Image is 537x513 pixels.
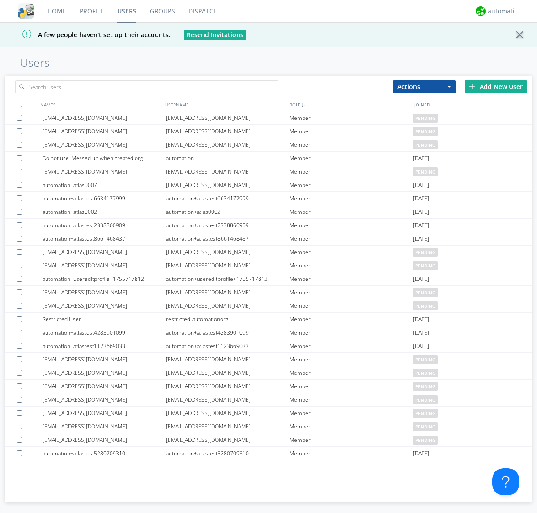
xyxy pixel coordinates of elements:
[43,407,166,420] div: [EMAIL_ADDRESS][DOMAIN_NAME]
[5,219,532,232] a: automation+atlastest2338860909automation+atlastest2338860909Member[DATE]
[5,246,532,259] a: [EMAIL_ADDRESS][DOMAIN_NAME][EMAIL_ADDRESS][DOMAIN_NAME]Memberpending
[166,219,290,232] div: automation+atlastest2338860909
[290,205,413,218] div: Member
[413,248,438,257] span: pending
[163,98,288,111] div: USERNAME
[290,339,413,352] div: Member
[393,80,456,93] button: Actions
[413,219,429,232] span: [DATE]
[413,167,438,176] span: pending
[290,366,413,379] div: Member
[290,232,413,245] div: Member
[43,380,166,393] div: [EMAIL_ADDRESS][DOMAIN_NAME]
[166,353,290,366] div: [EMAIL_ADDRESS][DOMAIN_NAME]
[465,80,527,93] div: Add New User
[43,272,166,285] div: automation+usereditprofile+1755717812
[413,272,429,286] span: [DATE]
[413,422,438,431] span: pending
[413,205,429,219] span: [DATE]
[5,165,532,178] a: [EMAIL_ADDRESS][DOMAIN_NAME][EMAIL_ADDRESS][DOMAIN_NAME]Memberpending
[290,313,413,326] div: Member
[5,178,532,192] a: automation+atlas0007[EMAIL_ADDRESS][DOMAIN_NAME]Member[DATE]
[43,232,166,245] div: automation+atlastest8661468437
[290,407,413,420] div: Member
[166,433,290,446] div: [EMAIL_ADDRESS][DOMAIN_NAME]
[413,339,429,353] span: [DATE]
[5,259,532,272] a: [EMAIL_ADDRESS][DOMAIN_NAME][EMAIL_ADDRESS][DOMAIN_NAME]Memberpending
[413,313,429,326] span: [DATE]
[43,178,166,191] div: automation+atlas0007
[5,205,532,219] a: automation+atlas0002automation+atlas0002Member[DATE]
[413,395,438,404] span: pending
[5,111,532,125] a: [EMAIL_ADDRESS][DOMAIN_NAME][EMAIL_ADDRESS][DOMAIN_NAME]Memberpending
[413,301,438,310] span: pending
[43,205,166,218] div: automation+atlas0002
[15,80,278,93] input: Search users
[413,409,438,418] span: pending
[290,420,413,433] div: Member
[413,178,429,192] span: [DATE]
[166,299,290,312] div: [EMAIL_ADDRESS][DOMAIN_NAME]
[166,259,290,272] div: [EMAIL_ADDRESS][DOMAIN_NAME]
[5,138,532,152] a: [EMAIL_ADDRESS][DOMAIN_NAME][EMAIL_ADDRESS][DOMAIN_NAME]Memberpending
[413,436,438,445] span: pending
[290,433,413,446] div: Member
[413,192,429,205] span: [DATE]
[43,192,166,205] div: automation+atlastest6634177999
[5,433,532,447] a: [EMAIL_ADDRESS][DOMAIN_NAME][EMAIL_ADDRESS][DOMAIN_NAME]Memberpending
[43,259,166,272] div: [EMAIL_ADDRESS][DOMAIN_NAME]
[38,98,163,111] div: NAMES
[488,7,521,16] div: automation+atlas
[413,114,438,123] span: pending
[5,447,532,460] a: automation+atlastest5280709310automation+atlastest5280709310Member[DATE]
[287,98,412,111] div: ROLE
[166,138,290,151] div: [EMAIL_ADDRESS][DOMAIN_NAME]
[290,447,413,460] div: Member
[5,366,532,380] a: [EMAIL_ADDRESS][DOMAIN_NAME][EMAIL_ADDRESS][DOMAIN_NAME]Memberpending
[5,125,532,138] a: [EMAIL_ADDRESS][DOMAIN_NAME][EMAIL_ADDRESS][DOMAIN_NAME]Memberpending
[290,246,413,259] div: Member
[290,138,413,151] div: Member
[290,152,413,165] div: Member
[5,339,532,353] a: automation+atlastest1123669033automation+atlastest1123669033Member[DATE]
[290,219,413,232] div: Member
[5,393,532,407] a: [EMAIL_ADDRESS][DOMAIN_NAME][EMAIL_ADDRESS][DOMAIN_NAME]Memberpending
[43,447,166,460] div: automation+atlastest5280709310
[166,420,290,433] div: [EMAIL_ADDRESS][DOMAIN_NAME]
[413,382,438,391] span: pending
[413,369,438,377] span: pending
[43,125,166,138] div: [EMAIL_ADDRESS][DOMAIN_NAME]
[413,232,429,246] span: [DATE]
[290,286,413,299] div: Member
[18,3,34,19] img: cddb5a64eb264b2086981ab96f4c1ba7
[43,339,166,352] div: automation+atlastest1123669033
[413,288,438,297] span: pending
[43,152,166,165] div: Do not use. Messed up when created org.
[5,353,532,366] a: [EMAIL_ADDRESS][DOMAIN_NAME][EMAIL_ADDRESS][DOMAIN_NAME]Memberpending
[5,272,532,286] a: automation+usereditprofile+1755717812automation+usereditprofile+1755717812Member[DATE]
[492,468,519,495] iframe: Toggle Customer Support
[43,366,166,379] div: [EMAIL_ADDRESS][DOMAIN_NAME]
[290,192,413,205] div: Member
[43,433,166,446] div: [EMAIL_ADDRESS][DOMAIN_NAME]
[290,259,413,272] div: Member
[413,140,438,149] span: pending
[5,407,532,420] a: [EMAIL_ADDRESS][DOMAIN_NAME][EMAIL_ADDRESS][DOMAIN_NAME]Memberpending
[43,313,166,326] div: Restricted User
[476,6,486,16] img: d2d01cd9b4174d08988066c6d424eccd
[166,152,290,165] div: automation
[413,326,429,339] span: [DATE]
[166,205,290,218] div: automation+atlas0002
[166,232,290,245] div: automation+atlastest8661468437
[43,219,166,232] div: automation+atlastest2338860909
[166,380,290,393] div: [EMAIL_ADDRESS][DOMAIN_NAME]
[290,125,413,138] div: Member
[43,138,166,151] div: [EMAIL_ADDRESS][DOMAIN_NAME]
[290,353,413,366] div: Member
[5,420,532,433] a: [EMAIL_ADDRESS][DOMAIN_NAME][EMAIL_ADDRESS][DOMAIN_NAME]Memberpending
[290,326,413,339] div: Member
[413,355,438,364] span: pending
[166,125,290,138] div: [EMAIL_ADDRESS][DOMAIN_NAME]
[5,192,532,205] a: automation+atlastest6634177999automation+atlastest6634177999Member[DATE]
[166,111,290,124] div: [EMAIL_ADDRESS][DOMAIN_NAME]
